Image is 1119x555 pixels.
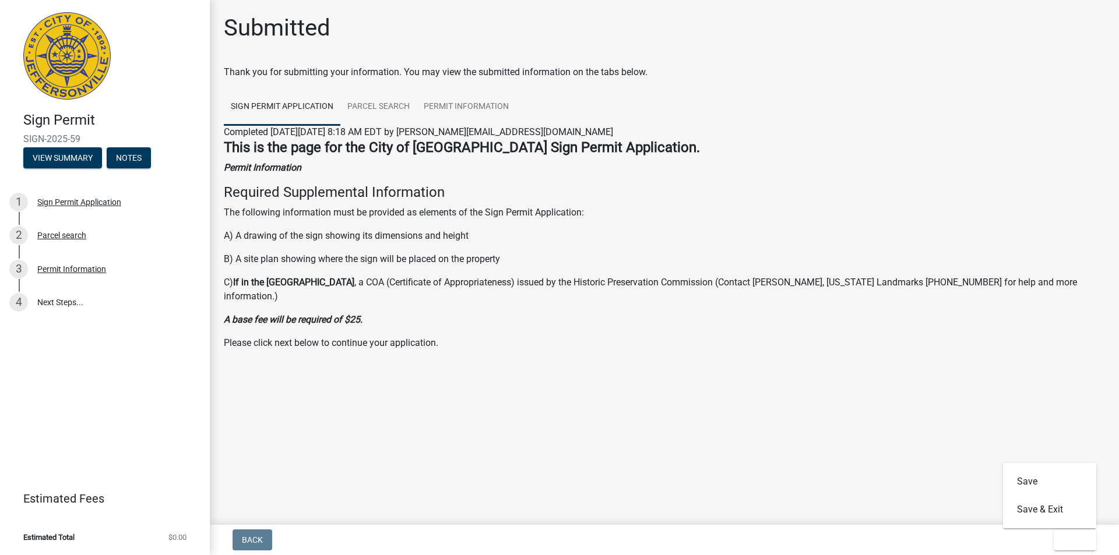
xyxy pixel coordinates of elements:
[224,336,1105,350] p: Please click next below to continue your application.
[168,533,186,541] span: $0.00
[23,112,200,129] h4: Sign Permit
[9,193,28,211] div: 1
[1003,496,1096,524] button: Save & Exit
[23,147,102,168] button: View Summary
[224,184,1105,201] h4: Required Supplemental Information
[23,154,102,163] wm-modal-confirm: Summary
[224,14,330,42] h1: Submitted
[224,126,613,137] span: Completed [DATE][DATE] 8:18 AM EDT by [PERSON_NAME][EMAIL_ADDRESS][DOMAIN_NAME]
[417,89,516,126] a: Permit Information
[224,89,340,126] a: Sign Permit Application
[9,487,191,510] a: Estimated Fees
[224,252,1105,266] p: B) A site plan showing where the sign will be placed on the property
[37,198,121,206] div: Sign Permit Application
[233,277,354,288] strong: If in the [GEOGRAPHIC_DATA]
[9,293,28,312] div: 4
[242,535,263,545] span: Back
[224,275,1105,303] p: C) , a COA (Certificate of Appropriateness) issued by the Historic Preservation Commission (Conta...
[1003,468,1096,496] button: Save
[233,529,272,550] button: Back
[224,65,1105,79] div: Thank you for submitting your information. You may view the submitted information on the tabs below.
[107,154,151,163] wm-modal-confirm: Notes
[1054,529,1096,550] button: Exit
[23,533,75,541] span: Estimated Total
[37,265,106,273] div: Permit Information
[1003,463,1096,528] div: Exit
[224,206,1105,220] p: The following information must be provided as elements of the Sign Permit Application:
[224,162,301,173] strong: Permit Information
[23,12,111,100] img: City of Jeffersonville, Indiana
[340,89,417,126] a: Parcel search
[9,226,28,245] div: 2
[224,314,363,325] strong: A base fee will be required of $25.
[224,229,1105,243] p: A) A drawing of the sign showing its dimensions and height
[9,260,28,278] div: 3
[1063,535,1080,545] span: Exit
[107,147,151,168] button: Notes
[37,231,86,239] div: Parcel search
[224,139,700,155] strong: This is the page for the City of [GEOGRAPHIC_DATA] Sign Permit Application.
[23,133,186,144] span: SIGN-2025-59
